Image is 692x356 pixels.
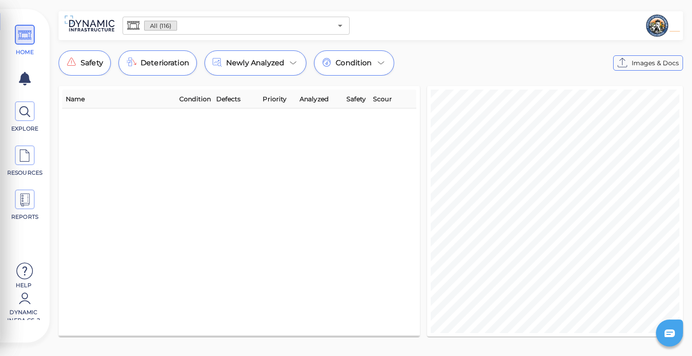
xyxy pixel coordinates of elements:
[141,58,189,68] span: Deterioration
[336,58,372,68] span: Condition
[346,94,366,104] span: Safety
[216,94,241,104] span: Defects
[5,25,45,56] a: HOME
[81,58,103,68] span: Safety
[5,145,45,177] a: RESOURCES
[226,58,284,68] span: Newly Analyzed
[179,94,211,104] span: Condition
[6,213,44,221] span: REPORTS
[145,22,177,30] span: All (116)
[263,94,287,104] span: Priority
[6,48,44,56] span: HOME
[5,189,45,221] a: REPORTS
[66,94,85,104] span: Name
[613,55,683,71] button: Images & Docs
[5,101,45,133] a: EXPLORE
[654,315,685,349] iframe: Chat
[6,169,44,177] span: RESOURCES
[6,125,44,133] span: EXPLORE
[632,58,679,68] span: Images & Docs
[334,19,346,32] button: Open
[5,281,43,288] span: Help
[300,94,328,104] span: Analyzed
[431,90,679,333] canvas: Map
[373,94,392,104] span: Scour
[5,308,43,320] span: Dynamic Infra CS-2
